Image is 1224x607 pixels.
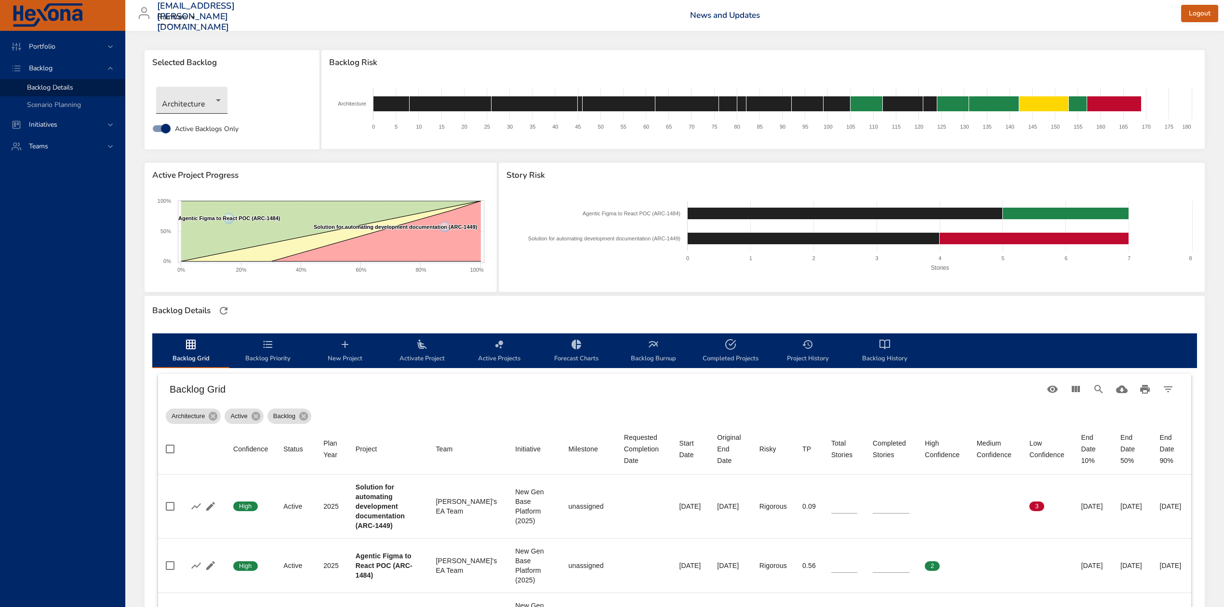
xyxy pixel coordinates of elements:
button: View Columns [1064,378,1087,401]
div: 2025 [323,501,340,511]
div: Requested Completion Date [624,432,664,466]
div: Confidence [233,443,268,455]
span: Project [356,443,421,455]
div: [DATE] [1081,561,1104,570]
div: Completed Stories [873,437,909,461]
text: Architecture [338,101,367,106]
h3: [EMAIL_ADDRESS][PERSON_NAME][DOMAIN_NAME] [157,1,235,32]
span: 0 [977,562,992,570]
text: 85 [757,124,763,130]
span: Team [436,443,500,455]
span: Logout [1189,8,1211,20]
div: [PERSON_NAME]'s EA Team [436,556,500,575]
span: Original End Date [717,432,744,466]
text: 6 [1064,255,1067,261]
div: New Gen Base Platform (2025) [515,487,553,526]
span: Teams [21,142,56,151]
div: High Confidence [925,437,961,461]
text: 135 [983,124,992,130]
button: Edit Project Details [203,558,218,573]
span: Initiative [515,443,553,455]
span: 2 [925,562,940,570]
div: Active [225,409,263,424]
div: Sort [802,443,811,455]
div: Table Toolbar [158,374,1191,405]
text: 115 [892,124,901,130]
text: 30 [507,124,513,130]
div: Start Date [679,437,702,461]
span: Backlog Burnup [621,339,686,364]
text: 155 [1074,124,1082,130]
span: Active Projects [466,339,532,364]
button: Logout [1181,5,1218,23]
span: High [233,562,258,570]
div: Project [356,443,377,455]
span: Initiatives [21,120,65,129]
div: Sort [925,437,961,461]
div: Sort [977,437,1014,461]
button: Search [1087,378,1110,401]
text: 110 [869,124,878,130]
div: [DATE] [1159,501,1184,511]
span: Backlog Details [27,83,73,92]
text: Stories [931,264,948,271]
text: 7 [1128,255,1131,261]
div: Initiative [515,443,541,455]
span: Backlog Risk [329,58,1197,67]
text: Agentic Figma to React POC (ARC-1484) [178,215,280,221]
div: Sort [1029,437,1065,461]
span: Backlog Priority [235,339,301,364]
div: 0.56 [802,561,816,570]
text: 0 [372,124,375,130]
text: 15 [439,124,445,130]
text: 125 [937,124,946,130]
span: 0 [977,502,992,511]
div: Sort [717,432,744,466]
b: Solution for automating development documentation (ARC-1449) [356,483,405,529]
span: Backlog History [852,339,918,364]
text: 175 [1165,124,1173,130]
button: Refresh Page [216,303,231,318]
text: 5 [395,124,398,130]
text: 165 [1119,124,1128,130]
div: Low Confidence [1029,437,1065,461]
text: 4 [938,255,941,261]
text: 105 [847,124,855,130]
span: Story Risk [506,171,1197,180]
text: 70 [689,124,695,130]
span: Plan Year [323,437,340,461]
span: Backlog [21,64,60,73]
div: Active [283,501,308,511]
a: News and Updates [690,10,760,21]
text: 35 [530,124,535,130]
text: 40% [296,267,306,273]
text: 100% [158,198,171,204]
div: Medium Confidence [977,437,1014,461]
div: Sort [873,437,909,461]
span: Portfolio [21,42,63,51]
text: 180 [1183,124,1191,130]
text: 145 [1028,124,1037,130]
div: Raintree [157,10,199,25]
text: 45 [575,124,581,130]
text: 100 [824,124,832,130]
div: New Gen Base Platform (2025) [515,546,553,585]
text: 3 [875,255,878,261]
button: Print [1133,378,1157,401]
div: [PERSON_NAME]'s EA Team [436,497,500,516]
div: Sort [759,443,776,455]
div: 2025 [323,561,340,570]
text: 40 [553,124,559,130]
span: Backlog Grid [158,339,224,364]
span: Project History [775,339,840,364]
text: 50% [160,228,171,234]
span: Active Project Progress [152,171,489,180]
text: 20% [236,267,247,273]
div: Sort [356,443,377,455]
div: Total Stories [831,437,857,461]
span: Active Backlogs Only [175,124,239,134]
